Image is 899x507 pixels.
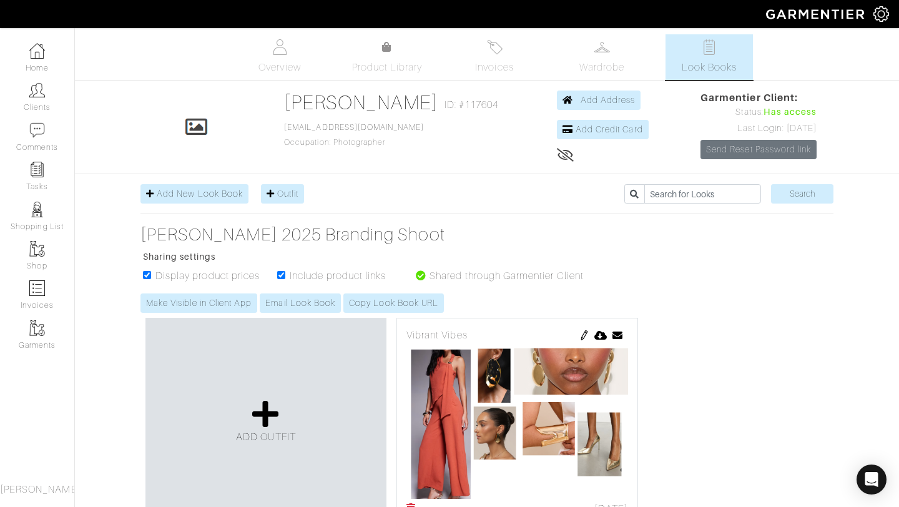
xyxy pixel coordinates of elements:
[873,6,889,22] img: gear-icon-white-bd11855cb880d31180b6d7d6211b90ccbf57a29d726f0c71d8c61bd08dd39cc2.png
[284,91,438,114] a: [PERSON_NAME]
[406,343,628,499] img: 1755796250.png
[236,399,296,445] a: ADD OUTFIT
[579,330,589,340] img: pen-cf24a1663064a2ec1b9c1bd2387e9de7a2fa800b781884d57f21acf72779bad2.png
[644,184,761,204] input: Search for Looks
[236,34,323,80] a: Overview
[29,202,45,217] img: stylists-icon-eb353228a002819b7ec25b43dbf5f0378dd9e0616d9560372ff212230b889e62.png
[140,224,596,245] a: [PERSON_NAME] 2025 Branding Shoot
[700,140,817,159] a: Send Reset Password link
[277,189,298,199] span: Outfit
[771,184,833,204] input: Search
[666,34,753,80] a: Look Books
[143,250,596,263] p: Sharing settings
[764,106,817,119] span: Has access
[284,123,424,132] a: [EMAIL_ADDRESS][DOMAIN_NAME]
[29,241,45,257] img: garments-icon-b7da505a4dc4fd61783c78ac3ca0ef83fa9d6f193b1c9dc38574b1d14d53ca28.png
[594,39,610,55] img: wardrobe-487a4870c1b7c33e795ec22d11cfc2ed9d08956e64fb3008fe2437562e282088.svg
[29,122,45,138] img: comment-icon-a0a6a9ef722e966f86d9cbdc48e553b5cf19dbc54f86b18d962a5391bc8f6eb6.png
[451,34,538,80] a: Invoices
[290,268,386,283] label: Include product links
[406,328,628,343] div: Vibrant Vibes
[236,431,296,443] span: ADD OUTFIT
[576,124,643,134] span: Add Credit Card
[475,60,513,75] span: Invoices
[857,465,887,495] div: Open Intercom Messenger
[140,293,257,313] a: Make Visible in Client App
[445,97,499,112] span: ID: #117604
[557,91,641,110] a: Add Address
[557,120,649,139] a: Add Credit Card
[343,40,431,75] a: Product Library
[581,95,636,105] span: Add Address
[261,184,304,204] a: Outfit
[700,91,817,106] span: Garmentier Client:
[579,60,624,75] span: Wardrobe
[700,106,817,119] div: Status:
[343,293,444,313] a: Copy Look Book URL
[140,184,248,204] a: Add New Look Book
[352,60,423,75] span: Product Library
[700,122,817,135] div: Last Login: [DATE]
[430,268,584,283] label: Shared through Garmentier Client
[157,189,243,199] span: Add New Look Book
[29,162,45,177] img: reminder-icon-8004d30b9f0a5d33ae49ab947aed9ed385cf756f9e5892f1edd6e32f2345188e.png
[272,39,288,55] img: basicinfo-40fd8af6dae0f16599ec9e87c0ef1c0a1fdea2edbe929e3d69a839185d80c458.svg
[284,123,424,147] span: Occupation: Photographer
[702,39,717,55] img: todo-9ac3debb85659649dc8f770b8b6100bb5dab4b48dedcbae339e5042a72dfd3cc.svg
[29,280,45,296] img: orders-icon-0abe47150d42831381b5fb84f609e132dff9fe21cb692f30cb5eec754e2cba89.png
[155,268,260,283] label: Display product prices
[682,60,737,75] span: Look Books
[258,60,300,75] span: Overview
[29,82,45,98] img: clients-icon-6bae9207a08558b7cb47a8932f037763ab4055f8c8b6bfacd5dc20c3e0201464.png
[760,3,873,25] img: garmentier-logo-header-white-b43fb05a5012e4ada735d5af1a66efaba907eab6374d6393d1fbf88cb4ef424d.png
[29,320,45,336] img: garments-icon-b7da505a4dc4fd61783c78ac3ca0ef83fa9d6f193b1c9dc38574b1d14d53ca28.png
[260,293,341,313] a: Email Look Book
[487,39,503,55] img: orders-27d20c2124de7fd6de4e0e44c1d41de31381a507db9b33961299e4e07d508b8c.svg
[558,34,646,80] a: Wardrobe
[29,43,45,59] img: dashboard-icon-dbcd8f5a0b271acd01030246c82b418ddd0df26cd7fceb0bd07c9910d44c42f6.png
